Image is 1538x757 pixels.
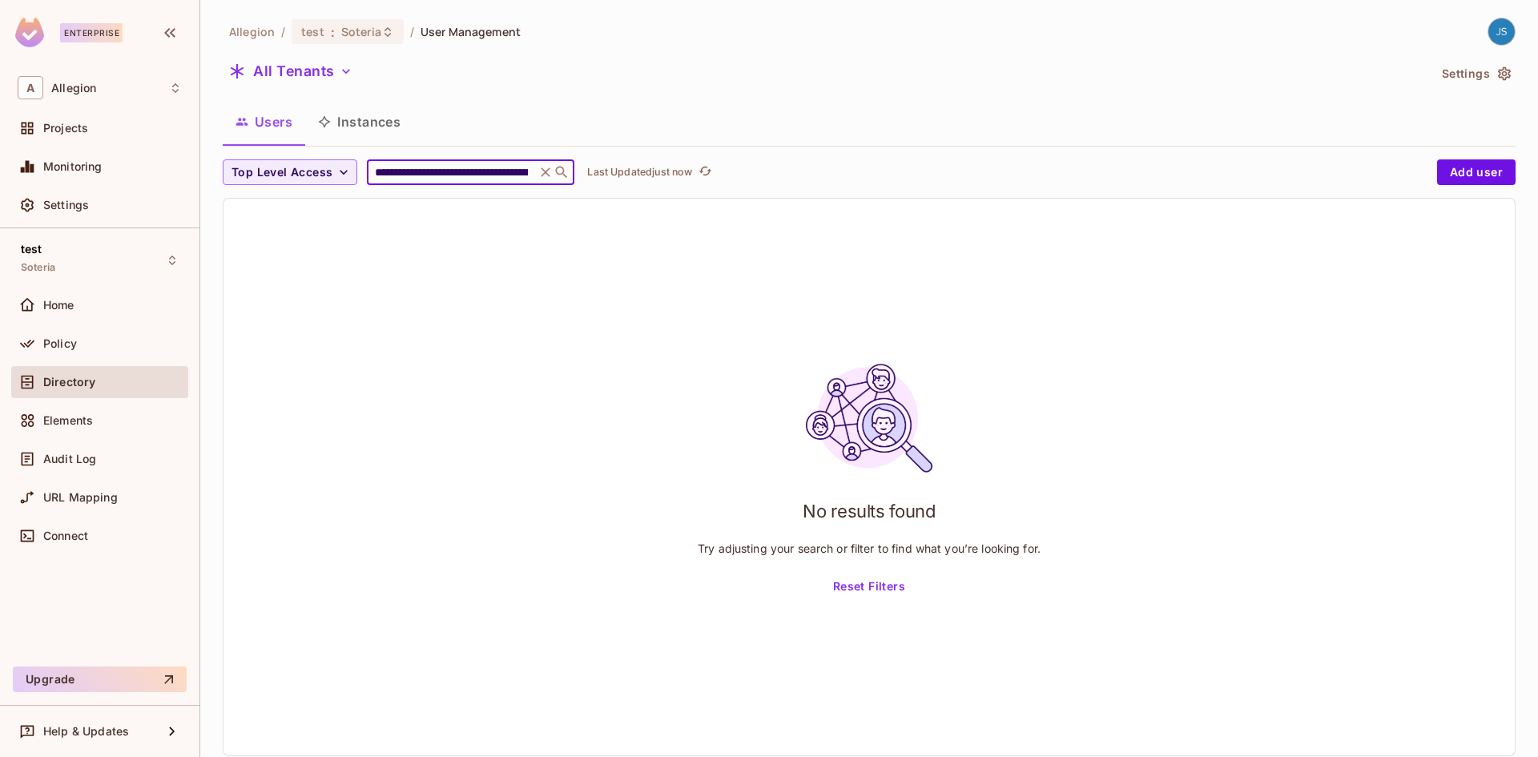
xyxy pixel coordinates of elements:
[698,541,1041,556] p: Try adjusting your search or filter to find what you’re looking for.
[43,491,118,504] span: URL Mapping
[699,164,712,180] span: refresh
[43,414,93,427] span: Elements
[21,243,42,256] span: test
[281,24,285,39] li: /
[341,24,381,39] span: Soteria
[43,529,88,542] span: Connect
[1488,18,1515,45] img: Jacob Scheib
[1435,61,1516,87] button: Settings
[827,574,912,599] button: Reset Filters
[803,499,936,523] h1: No results found
[695,163,715,182] button: refresh
[21,261,55,274] span: Soteria
[43,199,89,211] span: Settings
[301,24,324,39] span: test
[232,163,332,183] span: Top Level Access
[330,26,336,38] span: :
[43,453,96,465] span: Audit Log
[229,24,275,39] span: the active workspace
[60,23,123,42] div: Enterprise
[305,102,413,142] button: Instances
[15,18,44,47] img: SReyMgAAAABJRU5ErkJggg==
[43,160,103,173] span: Monitoring
[43,725,129,738] span: Help & Updates
[43,299,74,312] span: Home
[1437,159,1516,185] button: Add user
[43,337,77,350] span: Policy
[18,76,43,99] span: A
[410,24,414,39] li: /
[223,102,305,142] button: Users
[223,159,357,185] button: Top Level Access
[51,82,96,95] span: Workspace: Allegion
[223,58,359,84] button: All Tenants
[43,376,95,389] span: Directory
[421,24,521,39] span: User Management
[587,166,692,179] p: Last Updated just now
[43,122,88,135] span: Projects
[692,163,715,182] span: Click to refresh data
[13,666,187,692] button: Upgrade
